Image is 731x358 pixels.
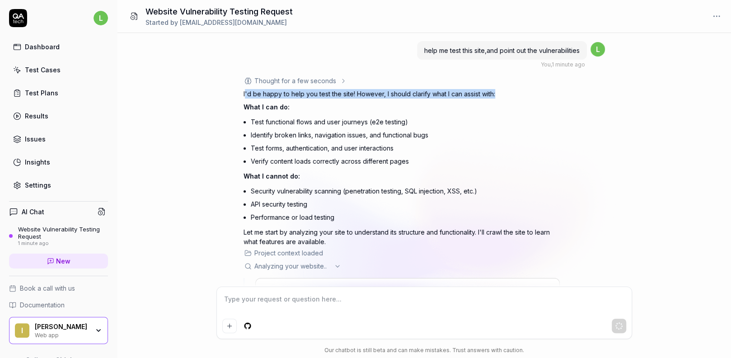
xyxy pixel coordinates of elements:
[25,111,48,121] div: Results
[251,198,560,211] li: API security testing
[254,248,323,258] div: Project context loaded
[9,153,108,171] a: Insights
[244,103,290,111] span: What I can do:
[222,319,237,333] button: Add attachment
[590,42,605,57] span: l
[9,226,108,246] a: Website Vulnerability Testing Request1 minute ago
[145,18,293,27] div: Started by
[25,42,60,52] div: Dashboard
[244,172,300,180] span: What I cannot do:
[20,300,65,310] span: Documentation
[25,157,50,167] div: Insights
[9,176,108,194] a: Settings
[18,226,108,240] div: Website Vulnerability Testing Request
[541,61,551,68] span: You
[251,155,560,168] li: Verify content loads correctly across different pages
[25,88,58,98] div: Test Plans
[9,38,108,56] a: Dashboard
[254,76,336,85] div: Thought for a few seconds
[244,227,560,246] p: Let me start by analyzing your site to understand its structure and functionality. I'll crawl the...
[35,323,89,331] div: ipsha ghimire
[94,11,108,25] span: l
[9,107,108,125] a: Results
[25,134,46,144] div: Issues
[56,256,70,266] span: New
[9,130,108,148] a: Issues
[324,261,330,271] span: ..
[15,323,29,338] span: i
[9,283,108,293] a: Book a call with us
[9,254,108,268] a: New
[25,180,51,190] div: Settings
[541,61,585,69] div: , 1 minute ago
[20,283,75,293] span: Book a call with us
[251,128,560,141] li: Identify broken links, navigation issues, and functional bugs
[145,5,293,18] h1: Website Vulnerability Testing Request
[251,115,560,128] li: Test functional flows and user journeys (e2e testing)
[35,331,89,338] div: Web app
[9,300,108,310] a: Documentation
[244,89,560,99] p: I'd be happy to help you test the site! However, I should clarify what I can assist with:
[251,141,560,155] li: Test forms, authentication, and user interactions
[18,240,108,247] div: 1 minute ago
[216,346,632,354] div: Our chatbot is still beta and can make mistakes. Trust answers with caution.
[9,317,108,344] button: i[PERSON_NAME]Web app
[180,19,287,26] span: [EMAIL_ADDRESS][DOMAIN_NAME]
[251,211,560,224] li: Performance or load testing
[9,84,108,102] a: Test Plans
[22,207,44,217] h4: AI Chat
[251,184,560,198] li: Security vulnerability scanning (penetration testing, SQL injection, XSS, etc.)
[9,61,108,79] a: Test Cases
[424,47,580,54] span: help me test this site,and point out the vulnerabilities
[25,65,61,75] div: Test Cases
[254,261,330,271] span: Analyzing your website
[94,9,108,27] button: l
